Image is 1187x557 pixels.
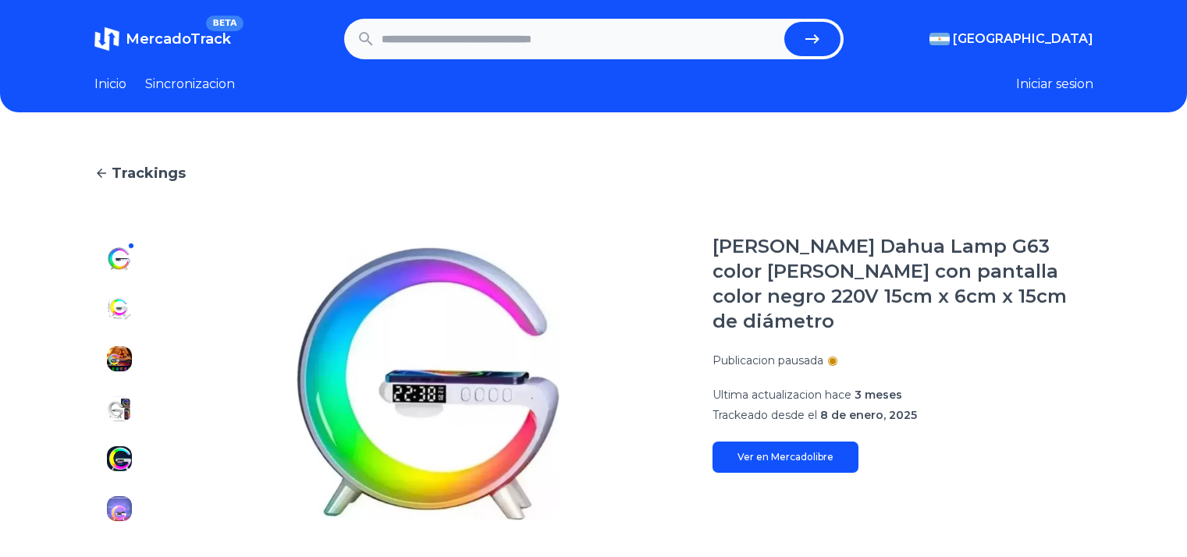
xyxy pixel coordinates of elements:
[94,27,119,51] img: MercadoTrack
[126,30,231,48] span: MercadoTrack
[206,16,243,31] span: BETA
[929,30,1093,48] button: [GEOGRAPHIC_DATA]
[107,346,132,371] img: Luz Dahua Lamp G63 color blanco con pantalla color negro 220V 15cm x 6cm x 15cm de diámetro
[112,162,186,184] span: Trackings
[713,408,817,422] span: Trackeado desde el
[1016,75,1093,94] button: Iniciar sesion
[107,296,132,321] img: Luz Dahua Lamp G63 color blanco con pantalla color negro 220V 15cm x 6cm x 15cm de diámetro
[713,234,1093,334] h1: [PERSON_NAME] Dahua Lamp G63 color [PERSON_NAME] con pantalla color negro 220V 15cm x 6cm x 15cm ...
[713,442,858,473] a: Ver en Mercadolibre
[176,234,681,534] img: Luz Dahua Lamp G63 color blanco con pantalla color negro 220V 15cm x 6cm x 15cm de diámetro
[855,388,902,402] span: 3 meses
[107,396,132,421] img: Luz Dahua Lamp G63 color blanco con pantalla color negro 220V 15cm x 6cm x 15cm de diámetro
[94,27,231,51] a: MercadoTrackBETA
[713,353,823,368] p: Publicacion pausada
[94,162,1093,184] a: Trackings
[107,247,132,271] img: Luz Dahua Lamp G63 color blanco con pantalla color negro 220V 15cm x 6cm x 15cm de diámetro
[929,33,950,45] img: Argentina
[107,496,132,521] img: Luz Dahua Lamp G63 color blanco con pantalla color negro 220V 15cm x 6cm x 15cm de diámetro
[107,446,132,471] img: Luz Dahua Lamp G63 color blanco con pantalla color negro 220V 15cm x 6cm x 15cm de diámetro
[94,75,126,94] a: Inicio
[953,30,1093,48] span: [GEOGRAPHIC_DATA]
[820,408,917,422] span: 8 de enero, 2025
[713,388,851,402] span: Ultima actualizacion hace
[145,75,235,94] a: Sincronizacion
